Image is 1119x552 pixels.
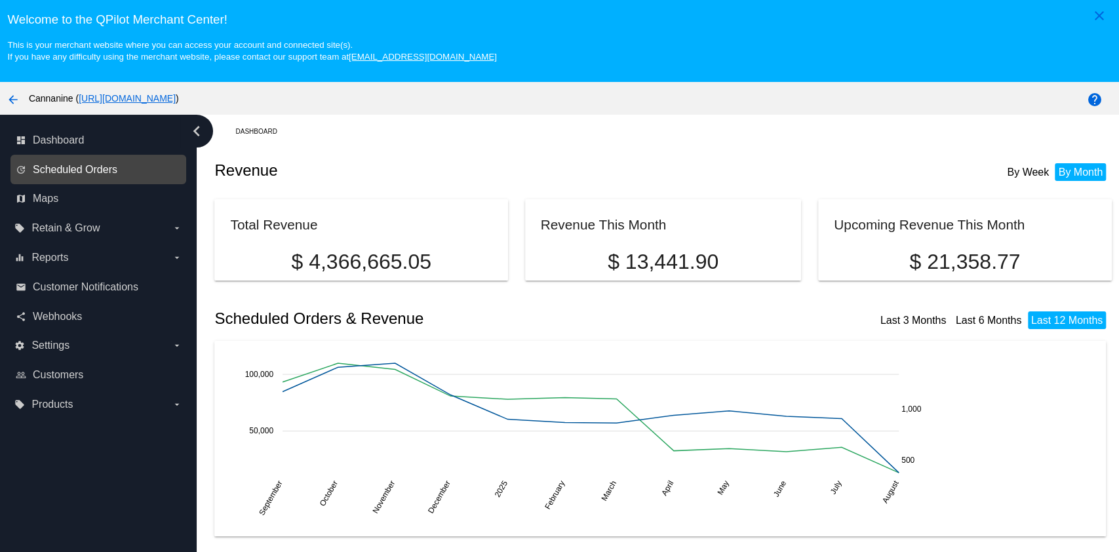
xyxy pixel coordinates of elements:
a: [EMAIL_ADDRESS][DOMAIN_NAME] [349,52,497,62]
h3: Welcome to the QPilot Merchant Center! [7,12,1111,27]
i: arrow_drop_down [172,223,182,233]
text: November [371,479,397,515]
h2: Total Revenue [230,217,317,232]
small: This is your merchant website where you can access your account and connected site(s). If you hav... [7,40,496,62]
i: dashboard [16,135,26,146]
text: 1,000 [901,404,921,414]
text: August [880,479,901,505]
span: Reports [31,252,68,264]
a: Last 3 Months [880,315,947,326]
h2: Revenue [214,161,663,180]
text: 50,000 [250,426,274,435]
mat-icon: help [1087,92,1103,108]
a: [URL][DOMAIN_NAME] [79,93,176,104]
p: $ 13,441.90 [541,250,786,274]
li: By Month [1055,163,1106,181]
i: update [16,165,26,175]
text: March [600,479,619,503]
i: settings [14,340,25,351]
mat-icon: arrow_back [5,92,21,108]
i: arrow_drop_down [172,340,182,351]
text: 100,000 [245,370,274,379]
text: February [543,479,566,511]
h2: Revenue This Month [541,217,667,232]
i: equalizer [14,252,25,263]
p: $ 21,358.77 [834,250,1095,274]
text: October [318,479,340,508]
a: update Scheduled Orders [16,159,182,180]
a: map Maps [16,188,182,209]
span: Scheduled Orders [33,164,117,176]
span: Retain & Grow [31,222,100,234]
text: July [829,479,844,496]
span: Products [31,399,73,410]
i: arrow_drop_down [172,399,182,410]
a: Last 12 Months [1031,315,1103,326]
a: email Customer Notifications [16,277,182,298]
text: June [772,479,788,498]
i: local_offer [14,399,25,410]
text: 2025 [493,479,510,498]
span: Maps [33,193,58,205]
span: Customer Notifications [33,281,138,293]
i: share [16,311,26,322]
mat-icon: close [1091,8,1107,24]
a: share Webhooks [16,306,182,327]
text: April [660,479,676,498]
i: people_outline [16,370,26,380]
i: map [16,193,26,204]
i: local_offer [14,223,25,233]
i: arrow_drop_down [172,252,182,263]
h2: Scheduled Orders & Revenue [214,309,663,328]
span: Customers [33,369,83,381]
i: email [16,282,26,292]
h2: Upcoming Revenue This Month [834,217,1025,232]
i: chevron_left [186,121,207,142]
a: Last 6 Months [956,315,1022,326]
span: Settings [31,340,69,351]
span: Webhooks [33,311,82,323]
text: September [258,479,285,517]
span: Dashboard [33,134,84,146]
li: By Week [1004,163,1052,181]
text: May [716,479,731,497]
a: dashboard Dashboard [16,130,182,151]
a: Dashboard [235,121,288,142]
span: Cannanine ( ) [29,93,179,104]
text: December [426,479,452,515]
p: $ 4,366,665.05 [230,250,492,274]
text: 500 [901,456,914,465]
a: people_outline Customers [16,365,182,385]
